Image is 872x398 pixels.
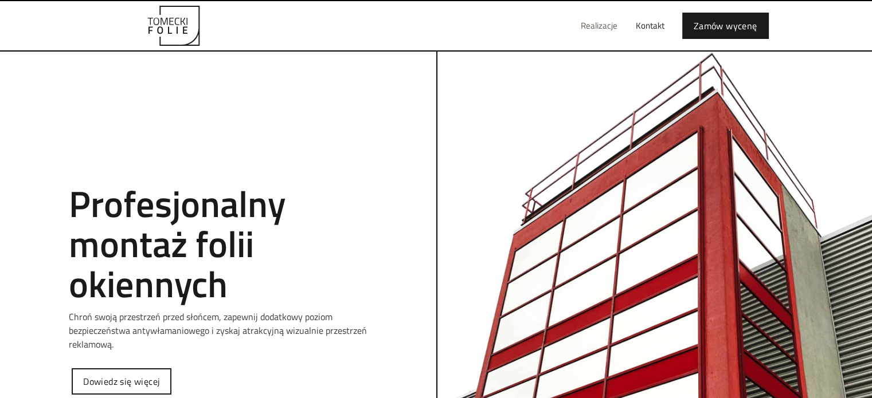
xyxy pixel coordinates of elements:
[69,183,367,304] h2: Profesjonalny montaż folii okiennych
[572,7,627,44] a: Realizacje
[69,310,367,351] p: Chroń swoją przestrzeń przed słońcem, zapewnij dodatkowy poziom bezpieczeństwa antywłamaniowego i...
[72,368,171,395] a: Dowiedz się więcej
[69,155,367,166] h1: Tomecki folie
[682,13,769,39] a: Zamów wycenę
[627,7,674,44] a: Kontakt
